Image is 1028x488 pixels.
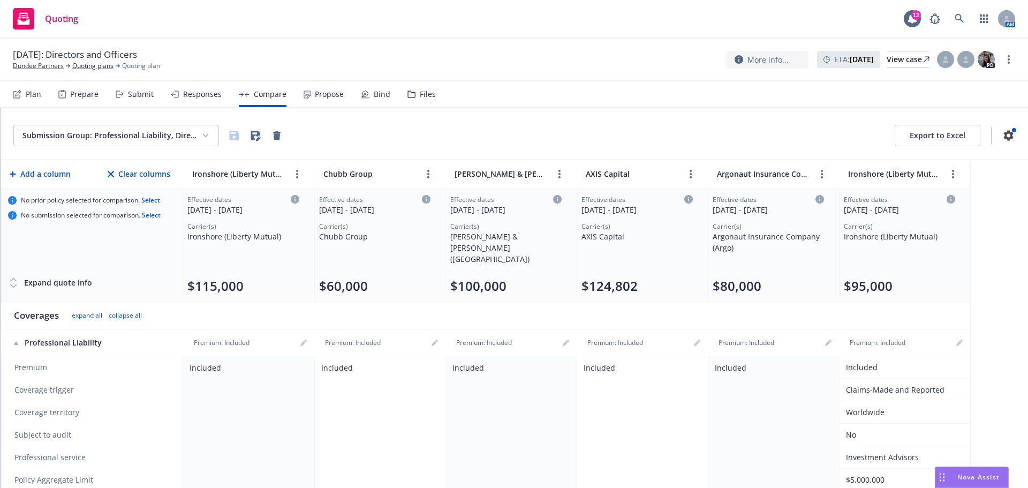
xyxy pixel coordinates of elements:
[581,222,693,231] div: Carrier(s)
[70,90,99,99] div: Prepare
[72,61,114,71] a: Quoting plans
[187,222,299,231] div: Carrier(s)
[924,8,946,29] a: Report a Bug
[713,222,824,231] div: Carrier(s)
[747,54,789,65] span: More info...
[581,277,693,295] div: Total premium (click to edit billing info)
[14,430,172,440] span: Subject to audit
[45,14,78,23] span: Quoting
[187,339,256,347] div: Premium: Included
[583,166,680,182] input: AXIS Capital
[911,10,921,20] div: 12
[846,452,959,463] div: Investment Advisors
[887,51,929,67] div: View case
[450,277,562,295] div: Total premium (click to edit billing info)
[834,54,874,65] span: ETA :
[895,125,980,146] button: Export to Excel
[14,362,172,373] span: Premium
[190,166,286,182] input: Ironshore (Liberty Mutual)
[844,195,955,215] div: Click to edit column carrier quote details
[450,222,562,231] div: Carrier(s)
[187,277,299,295] div: Total premium (click to edit billing info)
[14,407,172,418] span: Coverage territory
[843,339,912,347] div: Premium: Included
[949,8,970,29] a: Search
[7,163,73,185] button: Add a column
[21,211,161,220] span: No submission selected for comparison.
[584,362,697,373] div: Included
[13,48,137,61] span: [DATE]: Directors and Officers
[846,384,959,395] div: Claims-Made and Reported
[450,277,507,295] button: $100,000
[713,195,824,204] div: Effective dates
[21,196,160,205] span: No prior policy selected for comparison.
[297,336,310,349] a: editPencil
[319,195,430,204] div: Effective dates
[450,204,562,215] div: [DATE] - [DATE]
[713,277,824,295] div: Total premium (click to edit billing info)
[22,130,197,141] div: Submission Group: Professional Liability, Directors and Officers
[713,204,824,215] div: [DATE] - [DATE]
[190,362,304,373] div: Included
[319,222,430,231] div: Carrier(s)
[845,166,942,182] input: Ironshore (Liberty Mutual)
[122,61,160,71] span: Quoting plan
[14,452,172,463] span: Professional service
[844,204,955,215] div: [DATE] - [DATE]
[422,168,435,181] a: more
[844,222,955,231] div: Carrier(s)
[581,339,649,347] div: Premium: Included
[1002,53,1015,66] a: more
[187,231,299,242] div: Ironshore (Liberty Mutual)
[14,337,172,348] div: Professional Liability
[319,277,430,295] div: Total premium (click to edit billing info)
[291,168,304,181] a: more
[953,336,966,349] span: editPencil
[887,51,929,68] a: View case
[715,362,828,373] div: Included
[713,231,824,253] div: Argonaut Insurance Company (Argo)
[452,362,566,373] div: Included
[581,231,693,242] div: AXIS Capital
[815,168,828,181] a: more
[450,195,562,204] div: Effective dates
[319,231,430,242] div: Chubb Group
[947,168,959,181] button: more
[714,166,811,182] input: Argonaut Insurance Company (Argo)
[319,277,368,295] button: $60,000
[450,231,562,265] div: [PERSON_NAME] & [PERSON_NAME] ([GEOGRAPHIC_DATA])
[428,336,441,349] a: editPencil
[105,163,172,185] button: Clear columns
[321,166,418,182] input: Chubb Group
[935,467,949,487] div: Drag to move
[420,90,436,99] div: Files
[72,311,102,320] button: expand all
[26,90,41,99] div: Plan
[14,309,59,322] div: Coverages
[319,339,387,347] div: Premium: Included
[844,277,893,295] button: $95,000
[14,475,172,485] span: Policy Aggregate Limit
[846,474,959,485] div: $5,000,000
[581,277,638,295] button: $124,802
[13,125,219,146] button: Submission Group: Professional Liability, Directors and Officers
[726,51,808,69] button: More info...
[844,277,955,295] div: Total premium (click to edit billing info)
[187,195,299,215] div: Click to edit column carrier quote details
[712,339,781,347] div: Premium: Included
[844,195,955,204] div: Effective dates
[187,204,299,215] div: [DATE] - [DATE]
[581,195,693,215] div: Click to edit column carrier quote details
[315,90,344,99] div: Propose
[553,168,566,181] button: more
[691,336,704,349] a: editPencil
[560,336,572,349] a: editPencil
[109,311,142,320] button: collapse all
[684,168,697,181] button: more
[935,467,1009,488] button: Nova Assist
